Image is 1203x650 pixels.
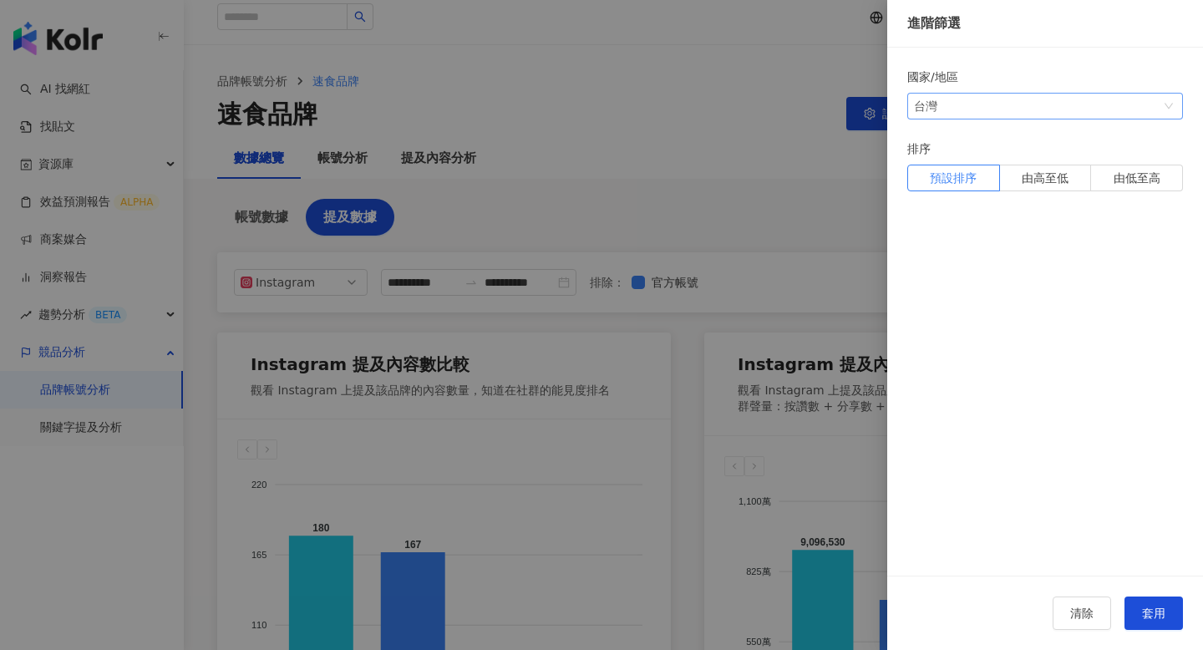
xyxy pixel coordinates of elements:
[930,170,977,187] span: 預設排序
[1022,170,1068,187] span: 由高至低
[914,94,968,119] div: 台灣
[907,13,1183,33] div: 進階篩選
[1142,607,1165,620] span: 套用
[907,68,970,86] label: 國家/地區
[907,140,943,158] label: 排序
[1053,597,1111,630] button: 清除
[1070,607,1094,620] span: 清除
[1114,170,1160,187] span: 由低至高
[1124,597,1183,630] button: 套用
